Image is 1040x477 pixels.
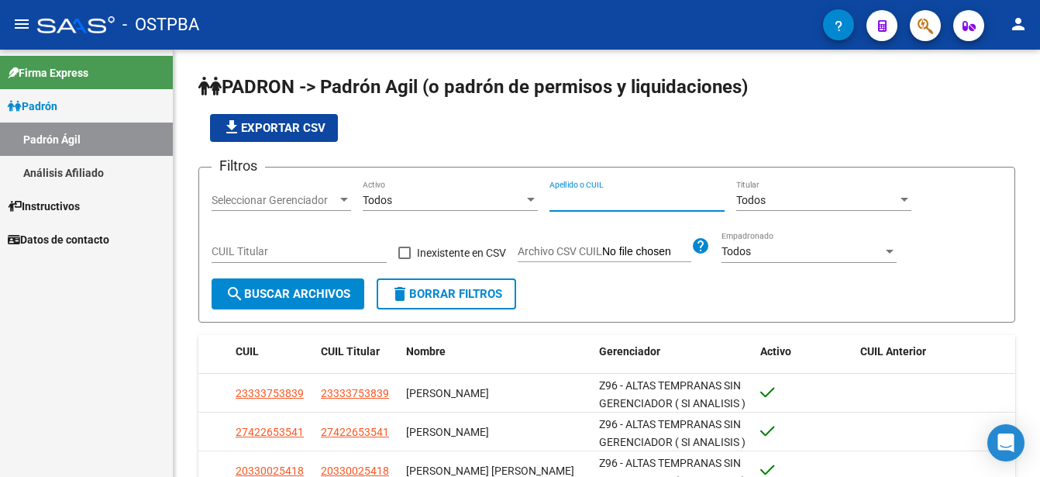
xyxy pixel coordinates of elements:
[860,345,926,358] span: CUIL Anterior
[406,465,574,477] span: [PERSON_NAME] [PERSON_NAME]
[8,98,57,115] span: Padrón
[593,335,755,368] datatable-header-cell: Gerenciador
[236,426,304,438] span: 27422653541
[987,424,1025,461] div: Open Intercom Messenger
[12,15,31,33] mat-icon: menu
[721,245,751,258] span: Todos
[391,285,409,303] mat-icon: delete
[222,121,325,135] span: Exportar CSV
[363,194,392,206] span: Todos
[236,387,304,399] span: 23333753839
[736,194,766,206] span: Todos
[226,287,350,301] span: Buscar Archivos
[222,118,241,137] mat-icon: file_download
[691,237,710,255] mat-icon: help
[8,198,80,215] span: Instructivos
[212,194,337,207] span: Seleccionar Gerenciador
[315,335,400,368] datatable-header-cell: CUIL Titular
[854,335,1016,368] datatable-header-cell: CUIL Anterior
[321,465,389,477] span: 20330025418
[8,64,88,81] span: Firma Express
[212,278,364,309] button: Buscar Archivos
[417,244,506,262] span: Inexistente en CSV
[406,387,489,399] span: [PERSON_NAME]
[321,345,380,358] span: CUIL Titular
[406,426,489,438] span: [PERSON_NAME]
[1009,15,1028,33] mat-icon: person
[400,335,593,368] datatable-header-cell: Nombre
[236,465,304,477] span: 20330025418
[236,345,259,358] span: CUIL
[518,245,602,258] span: Archivo CSV CUIL
[377,278,516,309] button: Borrar Filtros
[599,418,746,448] span: Z96 - ALTAS TEMPRANAS SIN GERENCIADOR ( SI ANALISIS )
[406,345,446,358] span: Nombre
[198,76,748,98] span: PADRON -> Padrón Agil (o padrón de permisos y liquidaciones)
[599,345,660,358] span: Gerenciador
[8,231,109,248] span: Datos de contacto
[226,285,244,303] mat-icon: search
[321,387,389,399] span: 23333753839
[602,245,691,259] input: Archivo CSV CUIL
[210,114,338,142] button: Exportar CSV
[212,155,265,177] h3: Filtros
[754,335,854,368] datatable-header-cell: Activo
[321,426,389,438] span: 27422653541
[391,287,502,301] span: Borrar Filtros
[760,345,791,358] span: Activo
[122,8,199,42] span: - OSTPBA
[599,379,746,410] span: Z96 - ALTAS TEMPRANAS SIN GERENCIADOR ( SI ANALISIS )
[229,335,315,368] datatable-header-cell: CUIL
